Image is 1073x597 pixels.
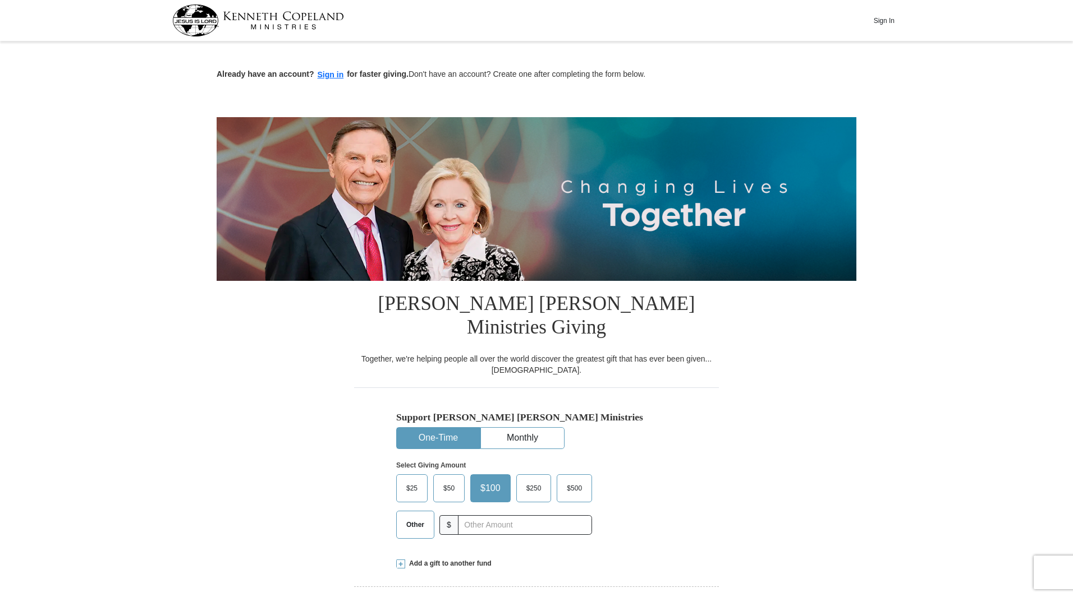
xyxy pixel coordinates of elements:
span: Other [401,516,430,533]
span: $50 [438,480,460,497]
span: $ [439,515,458,535]
p: Don't have an account? Create one after completing the form below. [217,68,856,81]
input: Other Amount [458,515,592,535]
h1: [PERSON_NAME] [PERSON_NAME] Ministries Giving [354,281,719,353]
button: Sign In [867,12,901,29]
button: One-Time [397,428,480,448]
div: Together, we're helping people all over the world discover the greatest gift that has ever been g... [354,353,719,376]
span: $250 [521,480,547,497]
span: $100 [475,480,506,497]
button: Monthly [481,428,564,448]
img: kcm-header-logo.svg [172,4,344,36]
span: $25 [401,480,423,497]
strong: Select Giving Amount [396,461,466,469]
span: Add a gift to another fund [405,559,492,568]
button: Sign in [314,68,347,81]
h5: Support [PERSON_NAME] [PERSON_NAME] Ministries [396,411,677,423]
strong: Already have an account? for faster giving. [217,70,409,78]
span: $500 [561,480,588,497]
